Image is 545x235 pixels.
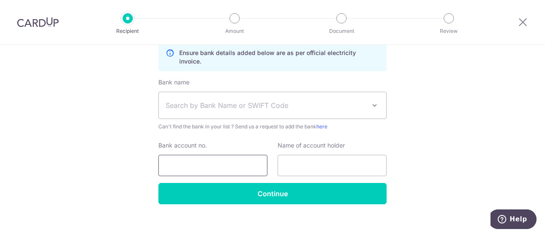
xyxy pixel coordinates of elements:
p: Ensure bank details added below are as per official electricity invoice. [179,49,379,66]
p: Document [310,27,373,35]
input: Continue [158,183,387,204]
iframe: Opens a widget where you can find more information [490,209,536,231]
span: Help [19,6,37,14]
label: Bank account no. [158,141,207,150]
p: Amount [203,27,266,35]
p: Recipient [96,27,159,35]
p: Review [417,27,480,35]
img: CardUp [17,17,59,27]
a: here [316,123,327,130]
label: Bank name [158,78,189,87]
label: Name of account holder [278,141,345,150]
span: Can't find the bank in your list ? Send us a request to add the bank [158,122,387,131]
span: Search by Bank Name or SWIFT Code [166,100,366,110]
